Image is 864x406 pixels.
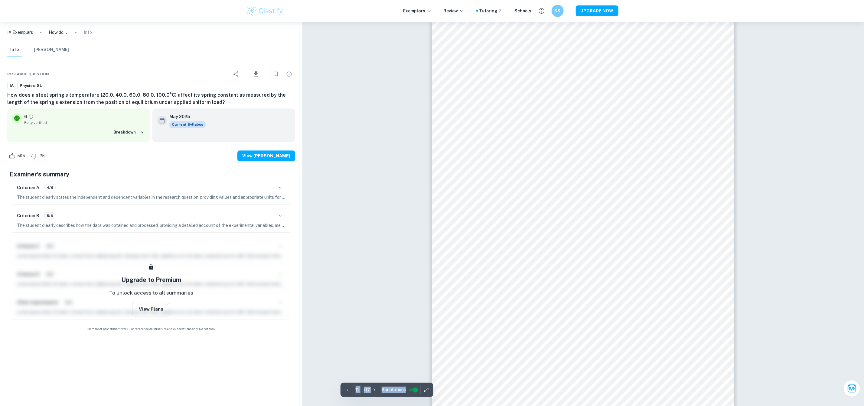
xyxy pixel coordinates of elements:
span: 25 [36,153,48,159]
h6: SS [554,8,561,14]
span: Research question [7,71,49,77]
button: UPGRADE NOW [576,5,618,16]
span: 505 [14,153,28,159]
button: Breakdown [112,128,145,137]
div: Dislike [30,151,48,161]
span: 5/6 [44,213,55,218]
a: Schools [515,8,532,14]
p: To unlock access to all summaries [109,289,193,297]
div: Share [230,68,242,80]
h5: Upgrade to Premium [121,275,181,284]
p: The student clearly describes how the data was obtained and processed, providing a detailed accou... [17,222,285,229]
button: Help and Feedback [536,6,547,16]
div: Download [243,66,269,82]
button: View [PERSON_NAME] [237,150,295,161]
h6: Criterion A [17,184,39,191]
a: IA [7,82,16,89]
span: Example of past student work. For reference on structure and expectations only. Do not copy. [7,327,295,331]
p: The student clearly states the independent and dependent variables in the research question, prov... [17,194,285,201]
span: Fully verified [24,120,145,125]
h6: How does a steel spring’s temperature (20.0, 40.0, 60.0, 80.0, 100.0°C) affect its spring constan... [7,92,295,106]
div: Bookmark [270,68,282,80]
span: Current Syllabus [169,121,206,128]
p: Info [84,29,92,36]
button: Info [7,43,22,56]
button: [PERSON_NAME] [34,43,69,56]
h6: May 2025 [169,113,201,120]
a: Physics-SL [17,82,44,89]
button: Ask Clai [843,380,860,397]
div: This exemplar is based on the current syllabus. Feel free to refer to it for inspiration/ideas wh... [169,121,206,128]
a: Tutoring [479,8,503,14]
a: Grade fully verified [28,114,34,119]
p: 6 [24,113,27,120]
p: Review [444,8,464,14]
span: Physics-SL [18,83,44,89]
p: / 17 [364,387,370,393]
img: Clastify logo [246,5,284,17]
span: 4/6 [44,185,55,190]
button: View Plans [132,302,170,316]
div: Like [7,151,28,161]
div: Report issue [283,68,295,80]
span: IA [8,83,16,89]
p: Exemplars [403,8,432,14]
p: How does a steel spring’s temperature (20.0, 40.0, 60.0, 80.0, 100.0°C) affect its spring constan... [49,29,68,36]
span: Annotations [382,387,406,393]
h6: Criterion B [17,212,39,219]
a: IA Exemplars [7,29,33,36]
h5: Examiner's summary [10,170,293,179]
button: SS [552,5,564,17]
